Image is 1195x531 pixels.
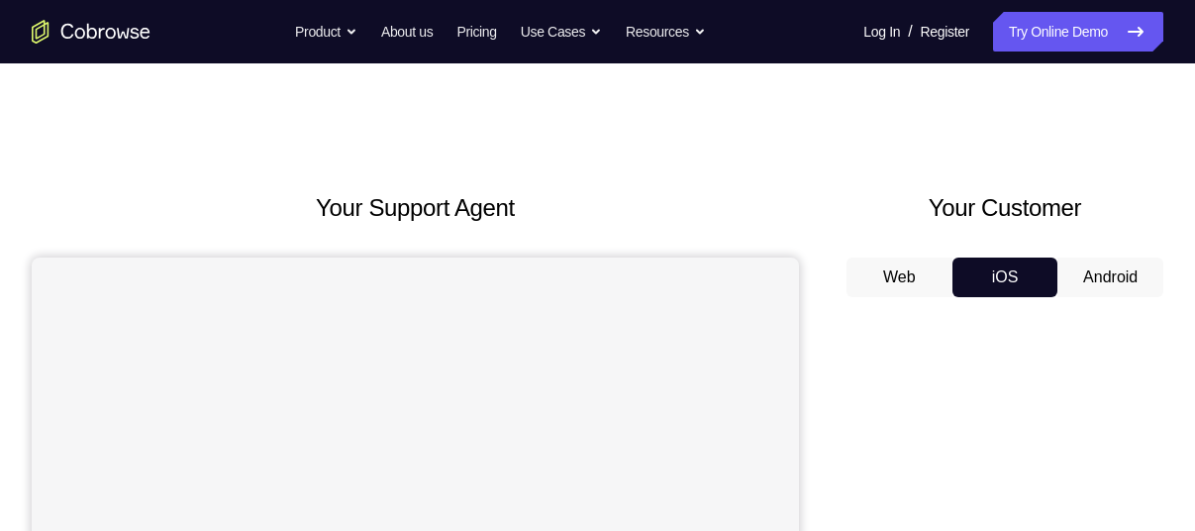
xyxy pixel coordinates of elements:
[521,12,602,52] button: Use Cases
[295,12,357,52] button: Product
[908,20,912,44] span: /
[381,12,433,52] a: About us
[32,20,150,44] a: Go to the home page
[626,12,706,52] button: Resources
[863,12,900,52] a: Log In
[952,258,1058,297] button: iOS
[921,12,969,52] a: Register
[1057,258,1163,297] button: Android
[32,190,799,226] h2: Your Support Agent
[993,12,1163,52] a: Try Online Demo
[846,190,1163,226] h2: Your Customer
[456,12,496,52] a: Pricing
[846,258,952,297] button: Web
